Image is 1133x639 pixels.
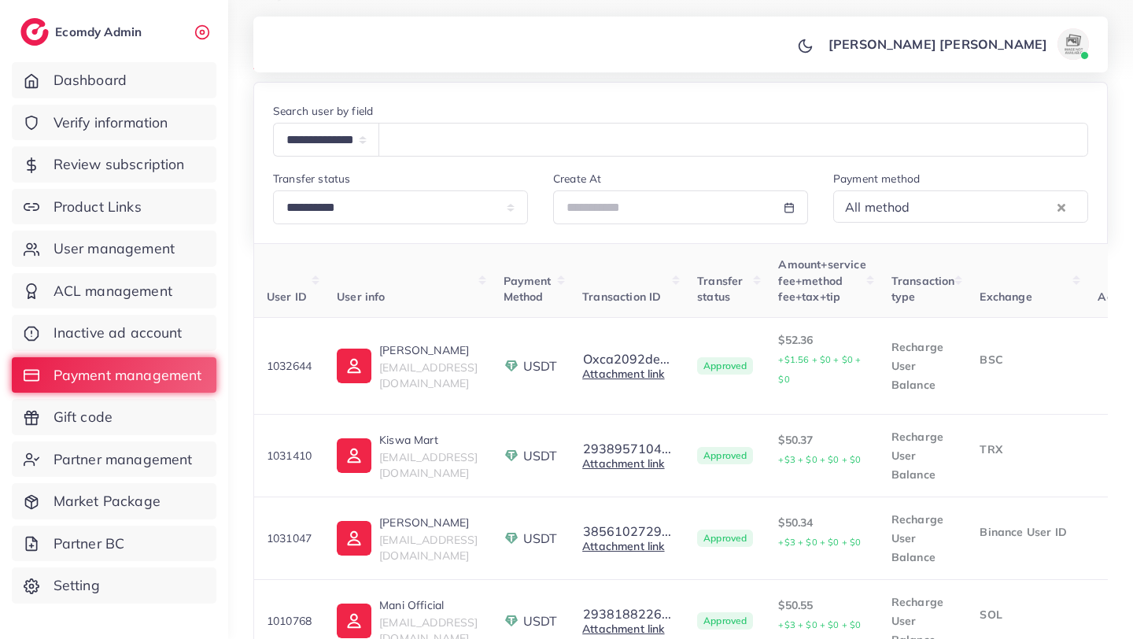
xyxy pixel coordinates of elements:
span: USDT [523,530,558,548]
p: 1031410 [267,446,312,465]
p: Binance User ID [980,523,1072,541]
p: Mani Official [379,596,478,615]
p: 1032644 [267,356,312,375]
span: Market Package [54,491,161,512]
small: +$3 + $0 + $0 + $0 [778,619,861,630]
a: Partner management [12,441,216,478]
img: ic-user-info.36bf1079.svg [337,604,371,638]
span: [EMAIL_ADDRESS][DOMAIN_NAME] [379,450,478,480]
p: [PERSON_NAME] [PERSON_NAME] [829,35,1047,54]
span: User management [54,238,175,259]
input: Search for option [915,194,1054,219]
p: $50.55 [778,596,865,634]
small: +$3 + $0 + $0 + $0 [778,454,861,465]
a: Attachment link [582,456,664,471]
a: Partner BC [12,526,216,562]
span: Approved [697,447,753,464]
span: Payment management [54,365,202,386]
p: [PERSON_NAME] [379,513,478,532]
span: [EMAIL_ADDRESS][DOMAIN_NAME] [379,360,478,390]
button: 3856102729... [582,524,672,538]
label: Search user by field [273,103,373,119]
label: Create At [553,171,601,187]
span: Payment Method [504,274,552,304]
span: USDT [523,612,558,630]
span: Product Links [54,197,142,217]
span: ACL management [54,281,172,301]
span: Verify information [54,113,168,133]
p: 1010768 [267,611,312,630]
small: +$1.56 + $0 + $0 + $0 [778,354,861,385]
p: Recharge User Balance [891,338,955,394]
a: Verify information [12,105,216,141]
a: Dashboard [12,62,216,98]
p: $50.34 [778,513,865,552]
label: Payment method [833,171,920,187]
img: payment [504,613,519,629]
a: User management [12,231,216,267]
span: All method [842,195,913,219]
p: BSC [980,350,1072,369]
p: Kiswa Mart [379,430,478,449]
a: logoEcomdy Admin [20,18,146,46]
p: SOL [980,605,1072,624]
span: Approved [697,357,753,375]
span: Exchange [980,290,1032,304]
button: 2938957104... [582,441,672,456]
span: Transfer status [697,274,743,304]
p: 1031047 [267,529,312,548]
p: $50.37 [778,430,865,469]
span: Partner management [54,449,193,470]
a: Market Package [12,483,216,519]
a: Product Links [12,189,216,225]
a: [PERSON_NAME] [PERSON_NAME]avatar [820,28,1095,60]
span: Gift code [54,407,113,427]
a: Review subscription [12,146,216,183]
span: USDT [523,447,558,465]
a: Setting [12,567,216,604]
button: Clear Selected [1057,198,1065,216]
img: avatar [1057,28,1089,60]
p: $52.36 [778,331,865,389]
span: User info [337,290,385,304]
img: ic-user-info.36bf1079.svg [337,521,371,556]
span: Approved [697,530,753,547]
a: Payment management [12,357,216,393]
button: Oxca2092de... [582,352,670,366]
a: Attachment link [582,367,664,381]
span: Approved [697,612,753,630]
span: Review subscription [54,154,185,175]
span: User ID [267,290,307,304]
span: [EMAIL_ADDRESS][DOMAIN_NAME] [379,533,478,563]
span: Inactive ad account [54,323,183,343]
a: Attachment link [582,622,664,636]
a: ACL management [12,273,216,309]
p: TRX [980,440,1072,459]
span: Transaction ID [582,290,661,304]
small: +$3 + $0 + $0 + $0 [778,537,861,548]
img: ic-user-info.36bf1079.svg [337,349,371,383]
a: Gift code [12,399,216,435]
span: Transaction type [891,274,955,304]
img: ic-user-info.36bf1079.svg [337,438,371,473]
img: payment [504,358,519,374]
a: Inactive ad account [12,315,216,351]
h2: Ecomdy Admin [55,24,146,39]
div: Search for option [833,190,1088,223]
span: USDT [523,357,558,375]
label: Transfer status [273,171,350,187]
span: Dashboard [54,70,127,90]
p: Recharge User Balance [891,427,955,484]
p: Recharge User Balance [891,510,955,567]
span: Setting [54,575,100,596]
span: Amount+service fee+method fee+tax+tip [778,257,865,304]
img: payment [504,448,519,464]
img: payment [504,530,519,546]
img: logo [20,18,49,46]
a: Attachment link [582,539,664,553]
p: [PERSON_NAME] [379,341,478,360]
button: 2938188226... [582,607,672,621]
span: Partner BC [54,534,125,554]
